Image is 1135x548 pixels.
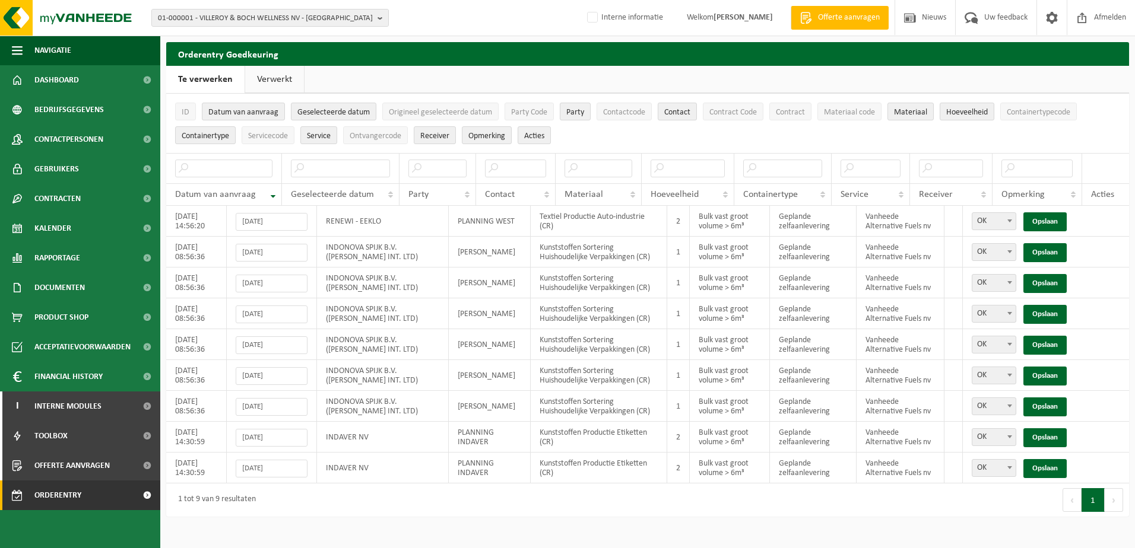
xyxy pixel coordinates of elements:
[667,422,690,453] td: 2
[34,154,79,184] span: Gebruikers
[166,329,227,360] td: [DATE] 08:56:36
[1023,212,1067,231] a: Opslaan
[158,9,373,27] span: 01-000001 - VILLEROY & BOCH WELLNESS NV - [GEOGRAPHIC_DATA]
[857,267,944,298] td: Vanheede Alternative Fuels nv
[34,273,85,302] span: Documenten
[815,12,883,24] span: Offerte aanvragen
[166,391,227,422] td: [DATE] 08:56:36
[743,190,798,199] span: Containertype
[172,489,256,511] div: 1 tot 9 van 9 resultaten
[667,206,690,237] td: 2
[894,108,927,117] span: Materiaal
[972,212,1016,230] span: OK
[857,206,944,237] td: Vanheede Alternative Fuels nv
[531,453,668,483] td: Kunststoffen Productie Etiketten (CR)
[524,132,544,141] span: Acties
[531,298,668,329] td: Kunststoffen Sortering Huishoudelijke Verpakkingen (CR)
[1105,488,1123,512] button: Next
[449,422,531,453] td: PLANNING INDAVER
[166,42,1129,65] h2: Orderentry Goedkeuring
[449,453,531,483] td: PLANNING INDAVER
[972,367,1016,384] span: OK
[518,126,551,144] button: Acties
[770,422,857,453] td: Geplande zelfaanlevering
[791,6,889,30] a: Offerte aanvragen
[857,360,944,391] td: Vanheede Alternative Fuels nv
[531,360,668,391] td: Kunststoffen Sortering Huishoudelijke Verpakkingen (CR)
[291,190,374,199] span: Geselecteerde datum
[449,329,531,360] td: [PERSON_NAME]
[690,206,770,237] td: Bulk vast groot volume > 6m³
[972,428,1016,446] span: OK
[972,336,1016,353] span: OK
[972,275,1016,291] span: OK
[972,459,1016,477] span: OK
[972,429,1016,445] span: OK
[317,391,449,422] td: INDONOVA SPIJK B.V. ([PERSON_NAME] INT. LTD)
[151,9,389,27] button: 01-000001 - VILLEROY & BOCH WELLNESS NV - [GEOGRAPHIC_DATA]
[972,244,1016,260] span: OK
[1023,367,1067,385] a: Opslaan
[667,391,690,422] td: 1
[414,126,456,144] button: ReceiverReceiver: Activate to sort
[857,453,944,483] td: Vanheede Alternative Fuels nv
[1023,428,1067,447] a: Opslaan
[664,108,690,117] span: Contact
[1023,336,1067,355] a: Opslaan
[1023,397,1067,416] a: Opslaan
[202,103,285,120] button: Datum van aanvraagDatum van aanvraag: Activate to remove sorting
[34,302,88,332] span: Product Shop
[317,206,449,237] td: RENEWI - EEKLO
[350,132,401,141] span: Ontvangercode
[511,108,547,117] span: Party Code
[208,108,278,117] span: Datum van aanvraag
[317,329,449,360] td: INDONOVA SPIJK B.V. ([PERSON_NAME] INT. LTD)
[690,453,770,483] td: Bulk vast groot volume > 6m³
[248,132,288,141] span: Servicecode
[887,103,934,120] button: MateriaalMateriaal: Activate to sort
[531,329,668,360] td: Kunststoffen Sortering Huishoudelijke Verpakkingen (CR)
[703,103,763,120] button: Contract CodeContract Code: Activate to sort
[182,108,189,117] span: ID
[462,126,512,144] button: OpmerkingOpmerking: Activate to sort
[566,108,584,117] span: Party
[667,360,690,391] td: 1
[175,190,256,199] span: Datum van aanvraag
[166,66,245,93] a: Te verwerken
[770,360,857,391] td: Geplande zelfaanlevering
[597,103,652,120] button: ContactcodeContactcode: Activate to sort
[857,237,944,267] td: Vanheede Alternative Fuels nv
[34,95,104,125] span: Bedrijfsgegevens
[317,360,449,391] td: INDONOVA SPIJK B.V. ([PERSON_NAME] INT. LTD)
[817,103,882,120] button: Materiaal codeMateriaal code: Activate to sort
[175,126,236,144] button: ContainertypeContainertype: Activate to sort
[1000,103,1077,120] button: ContainertypecodeContainertypecode: Activate to sort
[166,422,227,453] td: [DATE] 14:30:59
[166,298,227,329] td: [DATE] 08:56:36
[770,206,857,237] td: Geplande zelfaanlevering
[34,214,71,243] span: Kalender
[300,126,337,144] button: ServiceService: Activate to sort
[449,206,531,237] td: PLANNING WEST
[972,243,1016,261] span: OK
[857,298,944,329] td: Vanheede Alternative Fuels nv
[585,9,663,27] label: Interne informatie
[667,453,690,483] td: 2
[972,397,1016,415] span: OK
[182,132,229,141] span: Containertype
[389,108,492,117] span: Origineel geselecteerde datum
[857,391,944,422] td: Vanheede Alternative Fuels nv
[770,267,857,298] td: Geplande zelfaanlevering
[667,267,690,298] td: 1
[34,421,68,451] span: Toolbox
[709,108,757,117] span: Contract Code
[690,391,770,422] td: Bulk vast groot volume > 6m³
[34,184,81,214] span: Contracten
[34,243,80,273] span: Rapportage
[449,267,531,298] td: [PERSON_NAME]
[1023,305,1067,324] a: Opslaan
[468,132,505,141] span: Opmerking
[690,237,770,267] td: Bulk vast groot volume > 6m³
[317,237,449,267] td: INDONOVA SPIJK B.V. ([PERSON_NAME] INT. LTD)
[690,329,770,360] td: Bulk vast groot volume > 6m³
